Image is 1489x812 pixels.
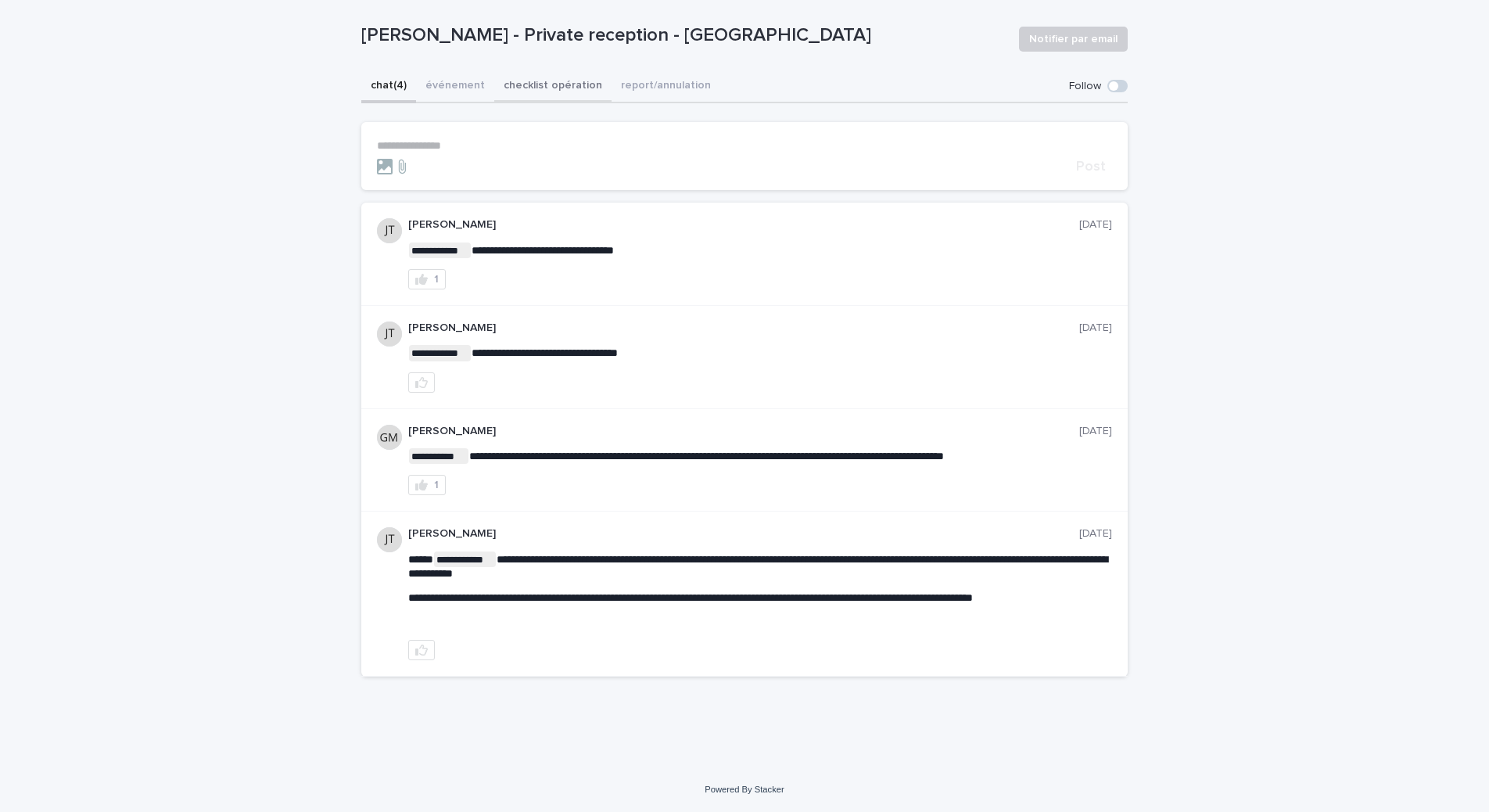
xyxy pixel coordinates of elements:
[408,640,435,660] button: like this post
[434,274,439,285] div: 1
[1069,80,1101,93] p: Follow
[1079,425,1112,438] p: [DATE]
[1079,218,1112,232] p: [DATE]
[1079,527,1112,541] p: [DATE]
[361,70,416,103] button: chat (4)
[705,785,784,794] a: Powered By Stacker
[416,70,494,103] button: événement
[361,24,1006,47] p: [PERSON_NAME] - Private reception - [GEOGRAPHIC_DATA]
[408,372,435,393] button: like this post
[434,480,439,490] div: 1
[408,322,1079,335] p: [PERSON_NAME]
[1076,160,1106,174] span: Post
[1079,322,1112,335] p: [DATE]
[494,70,612,103] button: checklist opération
[408,218,1079,232] p: [PERSON_NAME]
[408,425,1079,438] p: [PERSON_NAME]
[408,475,446,495] button: 1
[612,70,720,103] button: report/annulation
[1070,160,1112,174] button: Post
[408,269,446,289] button: 1
[1019,27,1128,52] button: Notifier par email
[1029,31,1118,47] span: Notifier par email
[408,527,1079,541] p: [PERSON_NAME]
